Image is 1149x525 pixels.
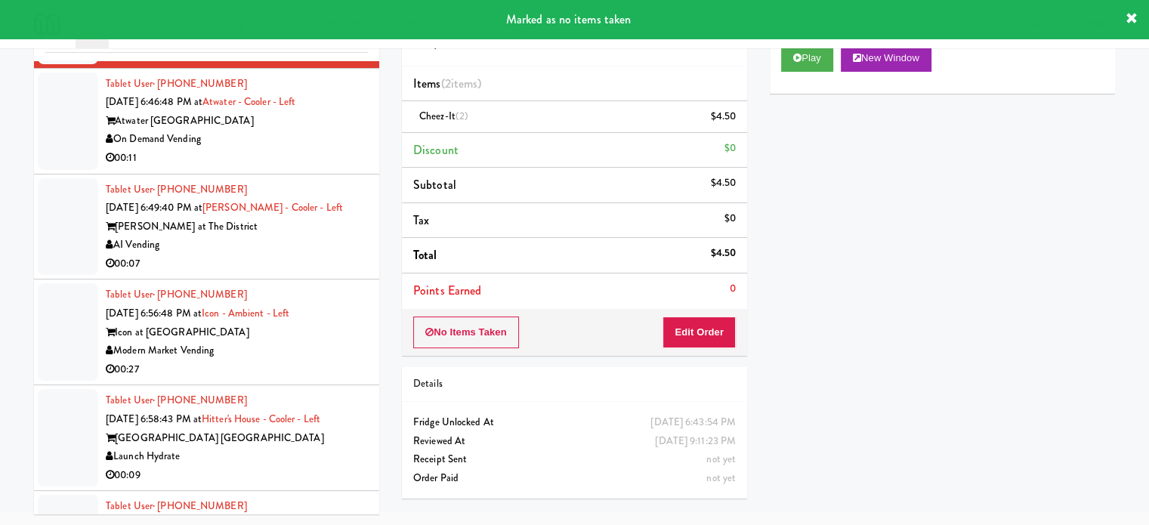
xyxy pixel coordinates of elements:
a: Tablet User· [PHONE_NUMBER] [106,287,247,301]
div: 0 [730,279,736,298]
div: [DATE] 9:11:23 PM [655,432,736,451]
span: [DATE] 6:58:43 PM at [106,412,202,426]
span: Points Earned [413,282,481,299]
div: [PERSON_NAME] at The District [106,218,368,236]
span: Marked as no items taken [506,11,631,28]
div: 00:09 [106,466,368,485]
button: Edit Order [663,317,736,348]
span: not yet [706,452,736,466]
ng-pluralize: items [451,75,478,92]
span: · [PHONE_NUMBER] [153,499,247,513]
span: [DATE] 6:56:48 PM at [106,306,202,320]
span: · [PHONE_NUMBER] [153,76,247,91]
span: not yet [706,471,736,485]
span: Discount [413,141,459,159]
div: 00:07 [106,255,368,273]
a: Atwater - Cooler - Left [202,94,295,109]
div: Launch Hydrate [106,447,368,466]
span: · [PHONE_NUMBER] [153,287,247,301]
li: Tablet User· [PHONE_NUMBER][DATE] 6:56:48 PM atIcon - Ambient - LeftIcon at [GEOGRAPHIC_DATA]Mode... [34,279,379,385]
span: Total [413,246,437,264]
div: On Demand Vending [106,130,368,149]
button: Play [781,45,833,72]
span: · [PHONE_NUMBER] [153,182,247,196]
span: [DATE] 6:46:48 PM at [106,94,202,109]
div: Icon at [GEOGRAPHIC_DATA] [106,323,368,342]
span: Items [413,75,481,92]
div: Details [413,375,736,394]
div: Receipt Sent [413,450,736,469]
a: Hitter's House - Cooler - Left [202,412,320,426]
a: Tablet User· [PHONE_NUMBER] [106,499,247,513]
span: · [PHONE_NUMBER] [153,393,247,407]
li: Tablet User· [PHONE_NUMBER][DATE] 6:46:48 PM atAtwater - Cooler - LeftAtwater [GEOGRAPHIC_DATA]On... [34,69,379,174]
span: [DATE] 6:49:40 PM at [106,200,202,215]
li: Tablet User· [PHONE_NUMBER][DATE] 6:58:43 PM atHitter's House - Cooler - Left[GEOGRAPHIC_DATA] [G... [34,385,379,491]
div: $4.50 [711,174,737,193]
li: Tablet User· [PHONE_NUMBER][DATE] 6:49:40 PM at[PERSON_NAME] - Cooler - Left[PERSON_NAME] at The ... [34,174,379,280]
button: No Items Taken [413,317,519,348]
div: Fridge Unlocked At [413,413,736,432]
div: $0 [724,209,736,228]
span: Subtotal [413,176,456,193]
div: [GEOGRAPHIC_DATA] [GEOGRAPHIC_DATA] [106,429,368,448]
span: Tax [413,212,429,229]
a: [PERSON_NAME] - Cooler - Left [202,200,343,215]
div: Reviewed At [413,432,736,451]
a: Tablet User· [PHONE_NUMBER] [106,182,247,196]
div: 00:27 [106,360,368,379]
div: 00:11 [106,149,368,168]
div: AI Vending [106,236,368,255]
div: $4.50 [711,244,737,263]
a: Icon - Ambient - Left [202,306,289,320]
span: (2) [456,109,468,123]
div: [DATE] 6:43:54 PM [650,413,736,432]
a: Tablet User· [PHONE_NUMBER] [106,76,247,91]
button: New Window [841,45,931,72]
div: Modern Market Vending [106,341,368,360]
a: Tablet User· [PHONE_NUMBER] [106,393,247,407]
div: $4.50 [711,107,737,126]
h5: Rocky Mountain Vend [413,38,736,49]
div: Atwater [GEOGRAPHIC_DATA] [106,112,368,131]
div: Order Paid [413,469,736,488]
div: $0 [724,139,736,158]
span: Cheez-It [419,109,468,123]
span: (2 ) [441,75,482,92]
